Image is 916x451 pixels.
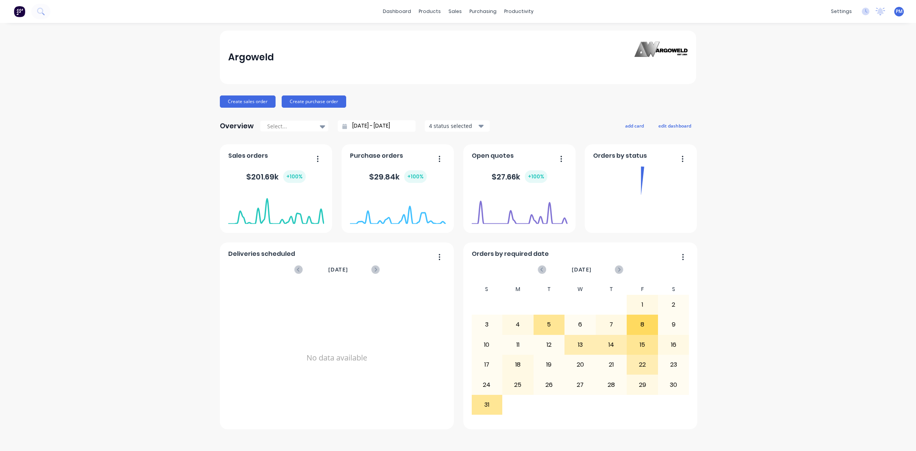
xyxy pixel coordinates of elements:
div: 24 [472,375,502,394]
span: Sales orders [228,151,268,160]
div: 31 [472,395,502,414]
div: 8 [627,315,658,334]
span: Open quotes [472,151,514,160]
div: + 100 % [525,170,547,183]
div: 26 [534,375,564,394]
div: sales [445,6,466,17]
img: Factory [14,6,25,17]
div: 7 [596,315,627,334]
div: 1 [627,295,658,314]
div: 11 [503,335,533,354]
div: 12 [534,335,564,354]
span: Purchase orders [350,151,403,160]
div: products [415,6,445,17]
div: $ 27.66k [492,170,547,183]
div: F [627,284,658,295]
span: Deliveries scheduled [228,249,295,259]
div: 4 status selected [429,122,477,130]
div: Overview [220,118,254,134]
div: 15 [627,335,658,354]
div: settings [827,6,856,17]
div: 5 [534,315,564,334]
button: edit dashboard [653,121,696,131]
span: PM [896,8,903,15]
div: 3 [472,315,502,334]
div: 19 [534,355,564,374]
div: 14 [596,335,627,354]
div: 29 [627,375,658,394]
span: [DATE] [328,265,348,274]
div: 20 [565,355,595,374]
span: Orders by required date [472,249,549,259]
div: 25 [503,375,533,394]
div: S [471,284,503,295]
div: 22 [627,355,658,374]
div: 30 [658,375,689,394]
div: 10 [472,335,502,354]
button: add card [620,121,649,131]
div: T [596,284,627,295]
div: productivity [500,6,537,17]
div: $ 29.84k [369,170,427,183]
div: + 100 % [404,170,427,183]
button: Create purchase order [282,95,346,108]
div: S [658,284,689,295]
div: 27 [565,375,595,394]
img: Argoweld [634,42,688,73]
div: 28 [596,375,627,394]
div: 18 [503,355,533,374]
div: 16 [658,335,689,354]
div: 13 [565,335,595,354]
div: $ 201.69k [246,170,306,183]
div: Argoweld [228,50,274,65]
span: [DATE] [572,265,592,274]
div: 23 [658,355,689,374]
span: Orders by status [593,151,647,160]
div: 6 [565,315,595,334]
div: 9 [658,315,689,334]
div: + 100 % [283,170,306,183]
div: T [534,284,565,295]
button: Create sales order [220,95,276,108]
div: 2 [658,295,689,314]
div: 4 [503,315,533,334]
div: 21 [596,355,627,374]
button: 4 status selected [425,120,490,132]
a: dashboard [379,6,415,17]
div: M [502,284,534,295]
div: purchasing [466,6,500,17]
div: No data available [228,284,446,432]
div: 17 [472,355,502,374]
div: W [564,284,596,295]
